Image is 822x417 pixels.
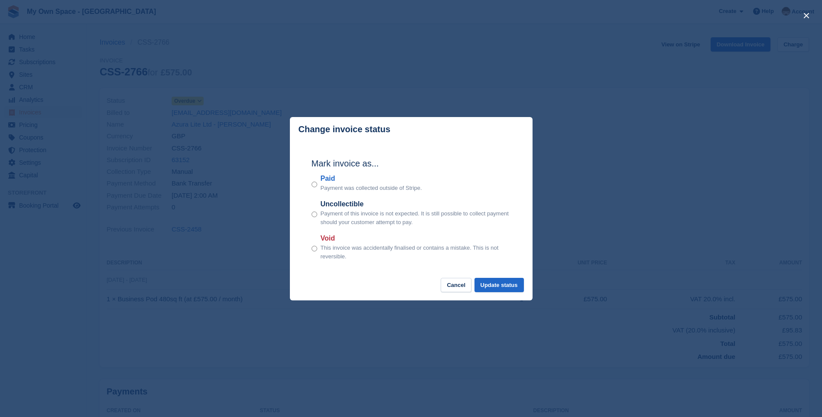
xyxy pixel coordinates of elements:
p: Change invoice status [299,124,390,134]
p: Payment of this invoice is not expected. It is still possible to collect payment should your cust... [321,209,511,226]
button: close [799,9,813,23]
p: This invoice was accidentally finalised or contains a mistake. This is not reversible. [321,244,511,261]
h2: Mark invoice as... [312,157,511,170]
label: Uncollectible [321,199,511,209]
p: Payment was collected outside of Stripe. [321,184,422,192]
label: Void [321,233,511,244]
button: Update status [474,278,524,292]
button: Cancel [441,278,471,292]
label: Paid [321,173,422,184]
